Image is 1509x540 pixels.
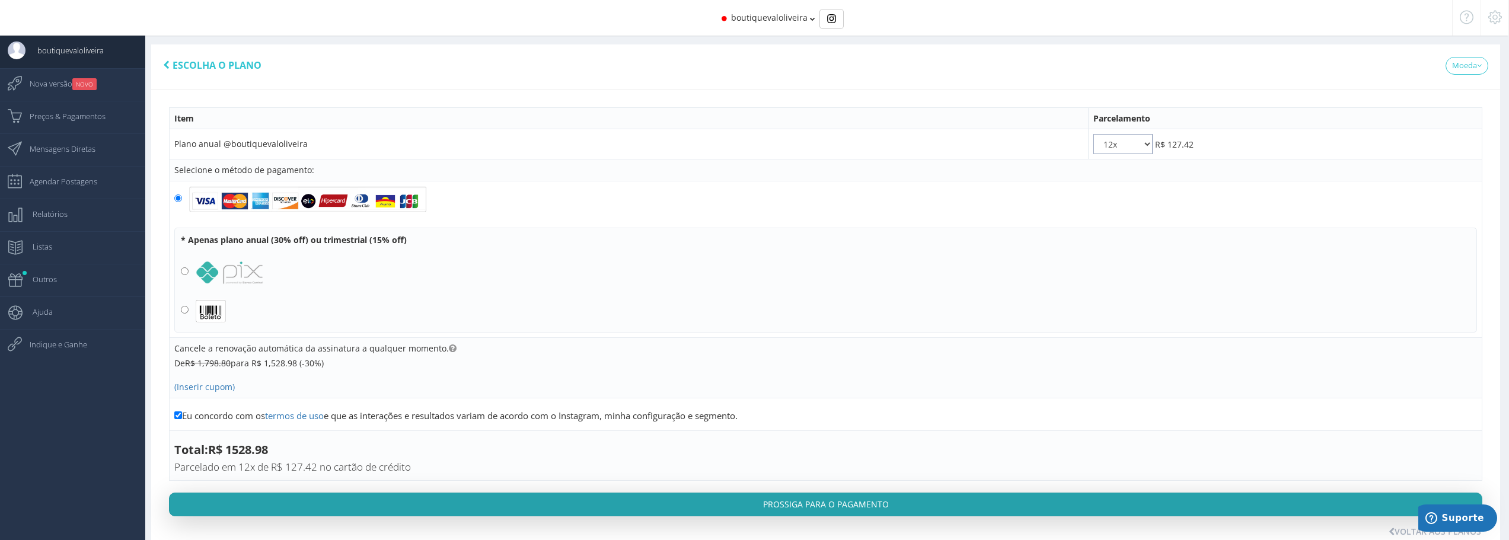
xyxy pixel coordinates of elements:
[21,199,68,229] span: Relatórios
[731,12,808,23] span: boutiquevaloliveira
[1446,57,1488,75] a: Moeda
[174,442,411,475] span: Total:
[18,134,95,164] span: Mensagens Diretas
[181,234,407,245] b: * Apenas plano anual (30% off) ou trimestrial (15% off)
[174,357,1477,369] div: De para R$ 1,528.98 (-30%)
[173,59,261,72] span: Escolha o plano
[174,381,235,392] a: (Inserir cupom)
[18,330,87,359] span: Indique e Ganhe
[819,9,844,29] div: Basic example
[18,101,106,131] span: Preços & Pagamentos
[25,36,104,65] span: boutiquevaloliveira
[1155,139,1194,150] span: R$ 127.42
[174,411,182,419] input: Eu concordo com ostermos de usoe que as interações e resultados variam de acordo com o Instagram,...
[827,14,836,23] img: Instagram_simple_icon.svg
[196,299,226,323] img: boleto_icon.png
[174,409,738,422] label: Eu concordo com os e que as interações e resultados variam de acordo com o Instagram, minha confi...
[1418,504,1497,534] iframe: Abre um widget para que você possa encontrar mais informações
[169,493,1482,516] button: Prossiga para o pagamento
[18,69,97,98] span: Nova versão
[189,186,426,213] img: bankflags.png
[185,357,231,369] strike: R$ 1,798.80
[174,460,411,474] small: Parcelado em 12x de R$ 127.42 no cartão de crédito
[174,442,411,475] span: R$ 1528.98
[196,261,263,285] img: logo_pix.png
[21,232,52,261] span: Listas
[21,297,53,327] span: Ajuda
[170,107,1089,129] th: Item
[18,167,97,196] span: Agendar Postagens
[265,410,324,421] a: termos de uso
[170,129,1089,159] td: Plano anual @boutiquevaloliveira
[174,343,457,354] label: Cancele a renovação automática da assinatura a qualquer momento.
[1088,107,1482,129] th: Parcelamento
[21,264,57,294] span: Outros
[174,164,1477,176] div: Selecione o método de pagamento:
[72,78,97,90] small: NOVO
[8,41,25,59] img: User Image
